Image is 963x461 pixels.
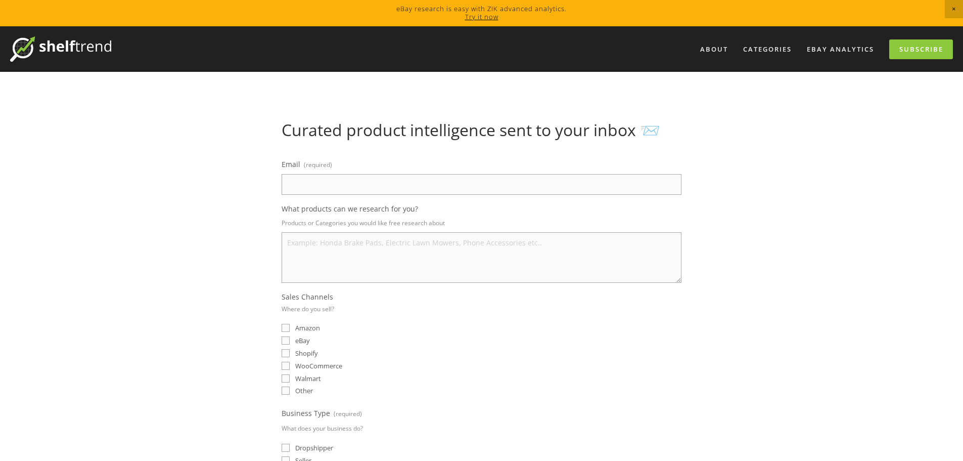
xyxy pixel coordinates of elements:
[800,41,881,58] a: eBay Analytics
[282,444,290,452] input: Dropshipper
[282,362,290,370] input: WooCommerce
[282,408,330,418] span: Business Type
[282,337,290,345] input: eBay
[295,361,342,370] span: WooCommerce
[282,159,300,169] span: Email
[282,374,290,383] input: Walmart
[282,349,290,357] input: Shopify
[465,12,498,21] a: Try it now
[295,349,318,358] span: Shopify
[304,157,332,172] span: (required)
[295,374,321,383] span: Walmart
[889,39,953,59] a: Subscribe
[282,204,418,214] span: What products can we research for you?
[334,406,362,421] span: (required)
[737,41,798,58] div: Categories
[295,323,320,332] span: Amazon
[282,292,333,302] span: Sales Channels
[282,387,290,395] input: Other
[295,443,333,452] span: Dropshipper
[282,216,681,230] p: Products or Categories you would like free research about
[282,302,334,316] p: Where do you sell?
[282,120,681,140] h1: Curated product intelligence sent to your inbox 📨
[10,36,111,62] img: ShelfTrend
[694,41,735,58] a: About
[295,386,313,395] span: Other
[295,336,310,345] span: eBay
[282,324,290,332] input: Amazon
[282,421,363,436] p: What does your business do?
